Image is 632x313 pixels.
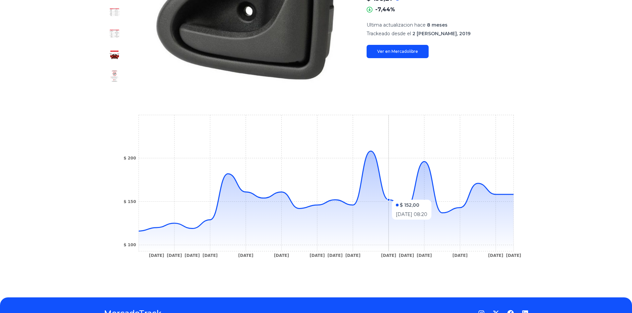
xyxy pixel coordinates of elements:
[327,253,343,258] tspan: [DATE]
[375,6,395,14] p: -7,44%
[452,253,467,258] tspan: [DATE]
[412,31,470,37] span: 2 [PERSON_NAME], 2019
[381,253,396,258] tspan: [DATE]
[109,28,120,39] img: Manija Interior Nissan Platina Negro 2006 2007 2008 2009
[399,253,414,258] tspan: [DATE]
[123,243,136,247] tspan: $ 100
[427,22,448,28] span: 8 meses
[167,253,182,258] tspan: [DATE]
[367,45,429,58] a: Ver en Mercadolibre
[274,253,289,258] tspan: [DATE]
[417,253,432,258] tspan: [DATE]
[123,199,136,204] tspan: $ 150
[310,253,325,258] tspan: [DATE]
[367,22,426,28] span: Ultima actualizacion hace
[149,253,164,258] tspan: [DATE]
[488,253,503,258] tspan: [DATE]
[184,253,200,258] tspan: [DATE]
[345,253,360,258] tspan: [DATE]
[109,7,120,18] img: Manija Interior Nissan Platina Negro 2006 2007 2008 2009
[202,253,218,258] tspan: [DATE]
[367,31,411,37] span: Trackeado desde el
[109,71,120,81] img: Manija Interior Nissan Platina Negro 2006 2007 2008 2009
[123,156,136,160] tspan: $ 200
[109,50,120,60] img: Manija Interior Nissan Platina Negro 2006 2007 2008 2009
[506,253,521,258] tspan: [DATE]
[238,253,253,258] tspan: [DATE]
